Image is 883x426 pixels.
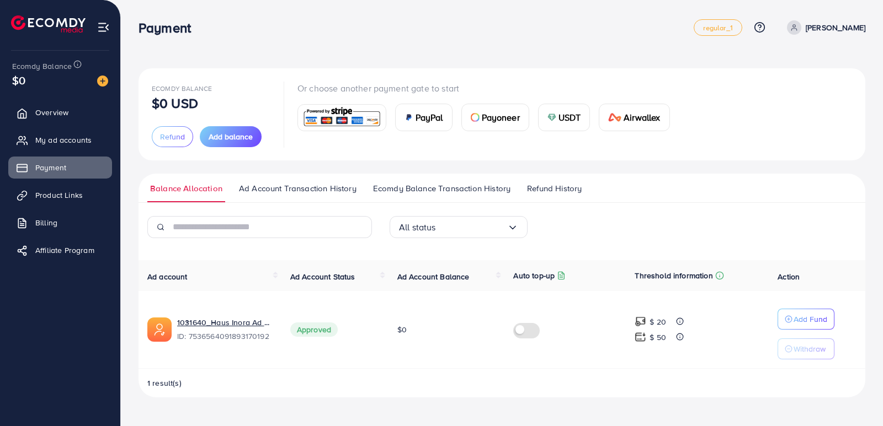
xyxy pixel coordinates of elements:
[778,271,800,282] span: Action
[778,309,834,330] button: Add Fund
[390,216,528,238] div: Search for option
[11,15,86,33] img: logo
[297,104,386,131] a: card
[399,219,436,236] span: All status
[395,104,453,131] a: cardPayPal
[177,317,273,342] div: <span class='underline'>1031640_Haus Inora Ad Account_1754743107502</span></br>7536564091893170192
[35,162,66,173] span: Payment
[608,113,621,122] img: card
[806,21,865,34] p: [PERSON_NAME]
[397,324,407,335] span: $0
[35,134,92,145] span: My ad accounts
[147,378,182,389] span: 1 result(s)
[12,72,25,88] span: $0
[650,315,666,328] p: $ 20
[8,101,112,123] a: Overview
[297,82,679,95] p: Or choose another payment gate to start
[35,245,94,256] span: Affiliate Program
[778,338,834,359] button: Withdraw
[152,96,198,110] p: $0 USD
[177,331,273,342] span: ID: 7536564091893170192
[160,131,185,142] span: Refund
[150,182,222,195] span: Balance Allocation
[301,106,382,130] img: card
[290,271,355,282] span: Ad Account Status
[794,312,827,326] p: Add Fund
[558,111,581,124] span: USDT
[635,316,646,327] img: top-up amount
[8,129,112,151] a: My ad accounts
[139,20,200,36] h3: Payment
[694,19,742,36] a: regular_1
[703,24,732,31] span: regular_1
[635,269,712,282] p: Threshold information
[35,107,68,118] span: Overview
[152,84,212,93] span: Ecomdy Balance
[513,269,555,282] p: Auto top-up
[436,219,507,236] input: Search for option
[527,182,582,195] span: Refund History
[35,190,83,201] span: Product Links
[624,111,660,124] span: Airwallex
[147,317,172,342] img: ic-ads-acc.e4c84228.svg
[8,239,112,261] a: Affiliate Program
[209,131,253,142] span: Add balance
[405,113,413,122] img: card
[97,76,108,87] img: image
[152,126,193,147] button: Refund
[373,182,510,195] span: Ecomdy Balance Transaction History
[783,20,865,35] a: [PERSON_NAME]
[794,342,826,355] p: Withdraw
[635,331,646,343] img: top-up amount
[177,317,273,328] a: 1031640_Haus Inora Ad Account_1754743107502
[482,111,520,124] span: Payoneer
[12,61,72,72] span: Ecomdy Balance
[290,322,338,337] span: Approved
[97,21,110,34] img: menu
[35,217,57,228] span: Billing
[147,271,188,282] span: Ad account
[650,331,666,344] p: $ 50
[239,182,357,195] span: Ad Account Transaction History
[599,104,669,131] a: cardAirwallex
[471,113,480,122] img: card
[461,104,529,131] a: cardPayoneer
[8,212,112,234] a: Billing
[8,157,112,179] a: Payment
[547,113,556,122] img: card
[538,104,591,131] a: cardUSDT
[397,271,470,282] span: Ad Account Balance
[416,111,443,124] span: PayPal
[8,184,112,206] a: Product Links
[200,126,262,147] button: Add balance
